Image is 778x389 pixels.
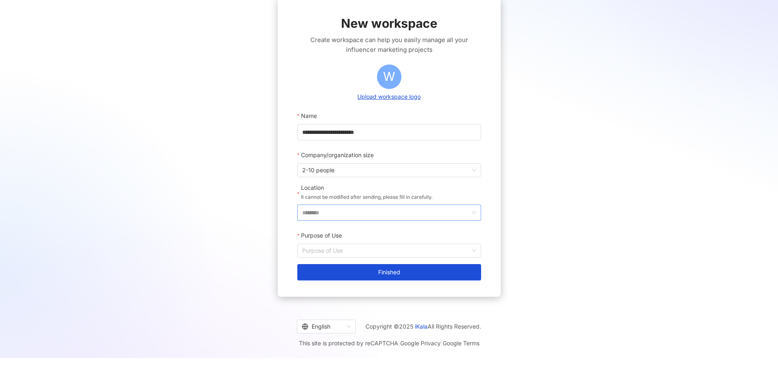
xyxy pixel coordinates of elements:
[355,92,423,101] button: Upload workspace logo
[415,323,428,330] a: iKala
[378,269,400,276] span: Finished
[297,264,481,280] button: Finished
[366,322,481,331] span: Copyright © 2025 All Rights Reserved.
[441,340,443,347] span: |
[297,108,323,124] label: Name
[341,15,437,32] span: New workspace
[400,340,441,347] a: Google Privacy
[471,210,476,215] span: down
[297,124,481,140] input: Name
[297,147,379,163] label: Company/organization size
[302,320,343,333] div: English
[301,193,432,201] p: It cannot be modified after sending, please fill in carefully.
[297,227,348,244] label: Purpose of Use
[297,35,481,55] span: Create workspace can help you easily manage all your influencer marketing projects
[383,67,395,86] span: W
[443,340,479,347] a: Google Terms
[398,340,400,347] span: |
[302,164,476,177] span: 2-10 people
[301,184,432,192] div: Location
[299,338,479,348] span: This site is protected by reCAPTCHA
